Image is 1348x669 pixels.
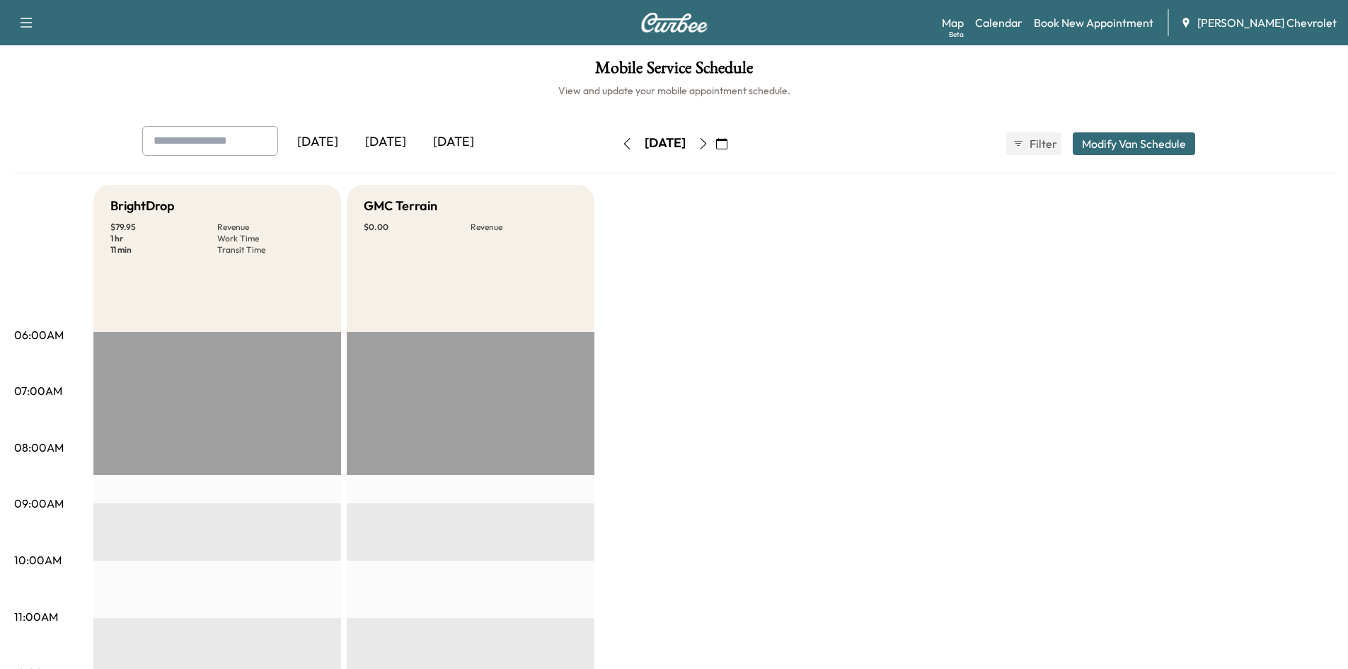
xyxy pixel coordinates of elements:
[949,29,964,40] div: Beta
[14,439,64,456] p: 08:00AM
[420,126,488,159] div: [DATE]
[14,382,62,399] p: 07:00AM
[217,244,324,256] p: Transit Time
[942,14,964,31] a: MapBeta
[217,233,324,244] p: Work Time
[14,495,64,512] p: 09:00AM
[14,608,58,625] p: 11:00AM
[14,59,1334,84] h1: Mobile Service Schedule
[110,222,217,233] p: $ 79.95
[364,222,471,233] p: $ 0.00
[352,126,420,159] div: [DATE]
[1006,132,1061,155] button: Filter
[110,244,217,256] p: 11 min
[1073,132,1195,155] button: Modify Van Schedule
[640,13,708,33] img: Curbee Logo
[284,126,352,159] div: [DATE]
[975,14,1022,31] a: Calendar
[1034,14,1153,31] a: Book New Appointment
[1197,14,1337,31] span: [PERSON_NAME] Chevrolet
[110,196,175,216] h5: BrightDrop
[364,196,437,216] h5: GMC Terrain
[217,222,324,233] p: Revenue
[110,233,217,244] p: 1 hr
[14,326,64,343] p: 06:00AM
[1030,135,1055,152] span: Filter
[14,551,62,568] p: 10:00AM
[645,135,686,152] div: [DATE]
[14,84,1334,98] h6: View and update your mobile appointment schedule.
[471,222,577,233] p: Revenue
